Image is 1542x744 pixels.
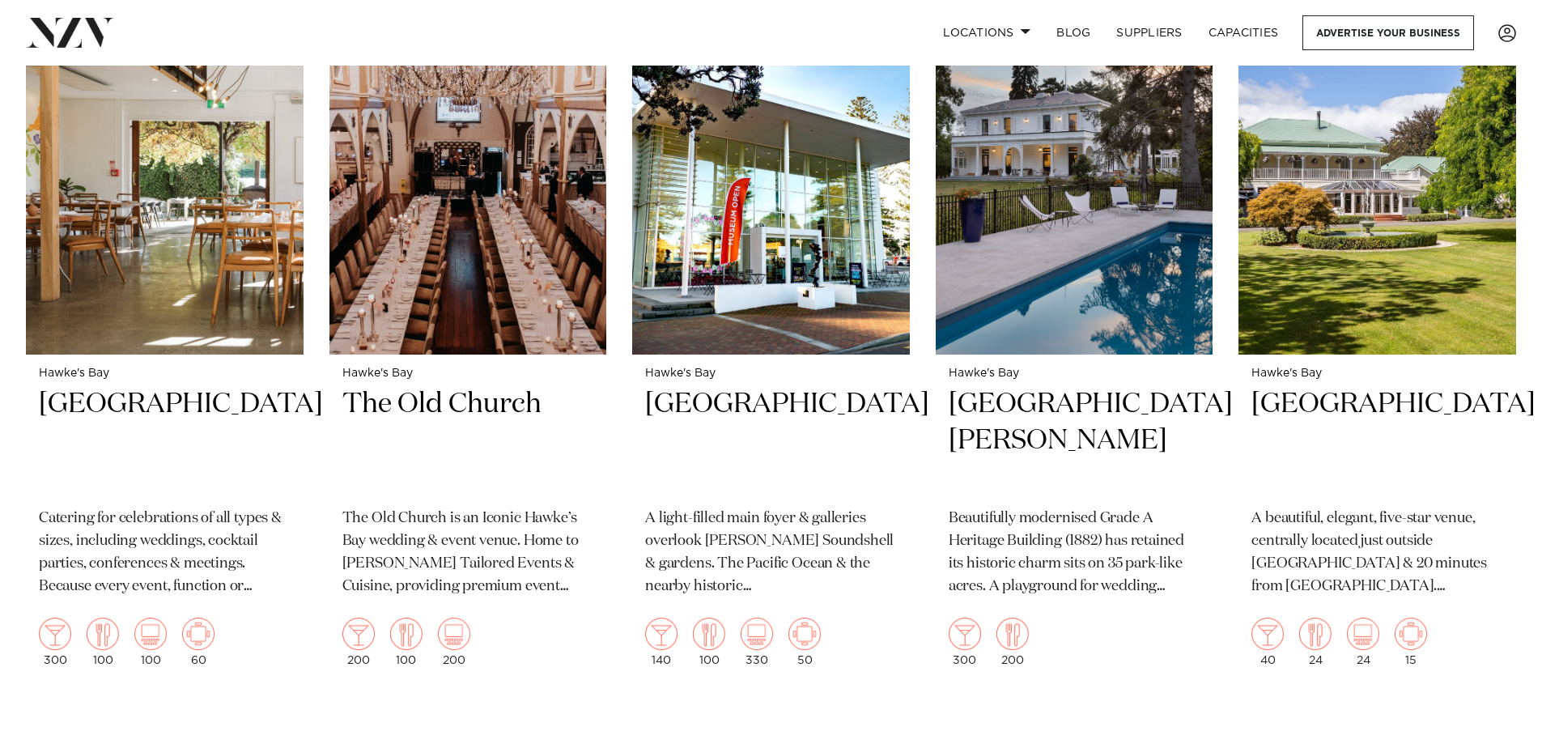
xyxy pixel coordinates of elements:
div: 50 [788,618,821,666]
p: A beautiful, elegant, five-star venue, centrally located just outside [GEOGRAPHIC_DATA] & 20 minu... [1251,508,1503,598]
div: 100 [693,618,725,666]
small: Hawke's Bay [645,368,897,380]
h2: [GEOGRAPHIC_DATA][PERSON_NAME] [949,386,1200,495]
a: Locations [930,15,1043,50]
div: 140 [645,618,678,666]
img: dining.png [87,618,119,650]
p: The Old Church is an Iconic Hawke’s Bay wedding & event venue. Home to [PERSON_NAME] Tailored Eve... [342,508,594,598]
div: 300 [39,618,71,666]
a: BLOG [1043,15,1103,50]
img: cocktail.png [342,618,375,650]
small: Hawke's Bay [1251,368,1503,380]
a: Advertise your business [1302,15,1474,50]
div: 300 [949,618,981,666]
div: 24 [1347,618,1379,666]
h2: The Old Church [342,386,594,495]
a: SUPPLIERS [1103,15,1195,50]
h2: [GEOGRAPHIC_DATA] [39,386,291,495]
img: cocktail.png [1251,618,1284,650]
img: cocktail.png [949,618,981,650]
p: Beautifully modernised Grade A Heritage Building (1882) has retained its historic charm sits on 3... [949,508,1200,598]
img: dining.png [693,618,725,650]
img: dining.png [390,618,423,650]
div: 200 [438,618,470,666]
img: dining.png [1299,618,1332,650]
p: A light-filled main foyer & galleries overlook [PERSON_NAME] Soundshell & gardens. The Pacific Oc... [645,508,897,598]
img: nzv-logo.png [26,18,114,47]
small: Hawke's Bay [949,368,1200,380]
div: 330 [741,618,773,666]
div: 15 [1395,618,1427,666]
small: Hawke's Bay [39,368,291,380]
div: 60 [182,618,215,666]
img: theatre.png [1347,618,1379,650]
small: Hawke's Bay [342,368,594,380]
img: theatre.png [438,618,470,650]
img: meeting.png [182,618,215,650]
img: cocktail.png [39,618,71,650]
p: Catering for celebrations of all types & sizes, including weddings, cocktail parties, conferences... [39,508,291,598]
img: theatre.png [134,618,167,650]
div: 100 [87,618,119,666]
div: 100 [134,618,167,666]
div: 200 [342,618,375,666]
img: meeting.png [788,618,821,650]
img: meeting.png [1395,618,1427,650]
h2: [GEOGRAPHIC_DATA] [1251,386,1503,495]
img: cocktail.png [645,618,678,650]
div: 200 [996,618,1029,666]
img: dining.png [996,618,1029,650]
img: theatre.png [741,618,773,650]
div: 40 [1251,618,1284,666]
div: 24 [1299,618,1332,666]
div: 100 [390,618,423,666]
h2: [GEOGRAPHIC_DATA] [645,386,897,495]
a: Capacities [1196,15,1292,50]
